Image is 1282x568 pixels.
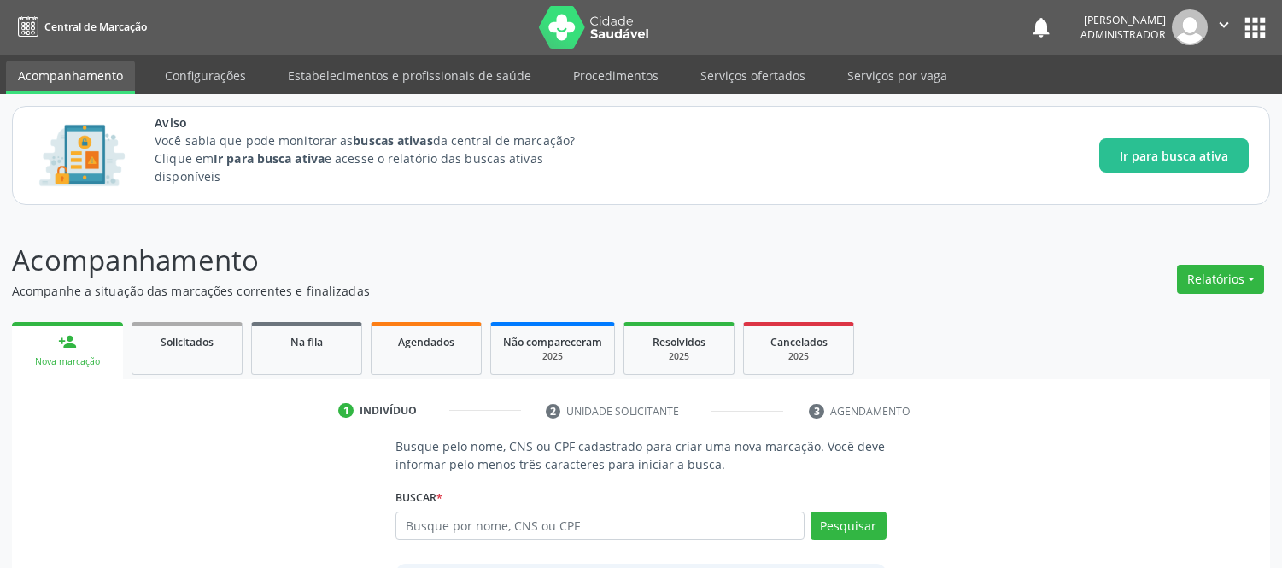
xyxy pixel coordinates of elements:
span: Central de Marcação [44,20,147,34]
div: person_add [58,332,77,351]
a: Acompanhamento [6,61,135,94]
p: Acompanhe a situação das marcações correntes e finalizadas [12,282,893,300]
button: Ir para busca ativa [1099,138,1249,173]
a: Serviços por vaga [835,61,959,91]
div: 1 [338,403,354,419]
img: Imagem de CalloutCard [33,117,131,194]
button: apps [1240,13,1270,43]
span: Não compareceram [503,335,602,349]
p: Busque pelo nome, CNS ou CPF cadastrado para criar uma nova marcação. Você deve informar pelo men... [395,437,886,473]
input: Busque por nome, CNS ou CPF [395,512,804,541]
span: Ir para busca ativa [1120,147,1228,165]
strong: buscas ativas [353,132,432,149]
a: Serviços ofertados [688,61,817,91]
span: Na fila [290,335,323,349]
strong: Ir para busca ativa [214,150,325,167]
span: Agendados [398,335,454,349]
span: Administrador [1080,27,1166,42]
div: 2025 [756,350,841,363]
p: Acompanhamento [12,239,893,282]
label: Buscar [395,485,442,512]
div: 2025 [636,350,722,363]
span: Solicitados [161,335,214,349]
span: Cancelados [770,335,828,349]
span: Resolvidos [653,335,705,349]
div: [PERSON_NAME] [1080,13,1166,27]
button: notifications [1029,15,1053,39]
button:  [1208,9,1240,45]
button: Pesquisar [811,512,887,541]
div: 2025 [503,350,602,363]
a: Procedimentos [561,61,670,91]
button: Relatórios [1177,265,1264,294]
i:  [1215,15,1233,34]
p: Você sabia que pode monitorar as da central de marcação? Clique em e acesse o relatório das busca... [155,132,606,185]
div: Nova marcação [24,355,111,368]
div: Indivíduo [360,403,417,419]
a: Central de Marcação [12,13,147,41]
a: Configurações [153,61,258,91]
span: Aviso [155,114,606,132]
img: img [1172,9,1208,45]
a: Estabelecimentos e profissionais de saúde [276,61,543,91]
